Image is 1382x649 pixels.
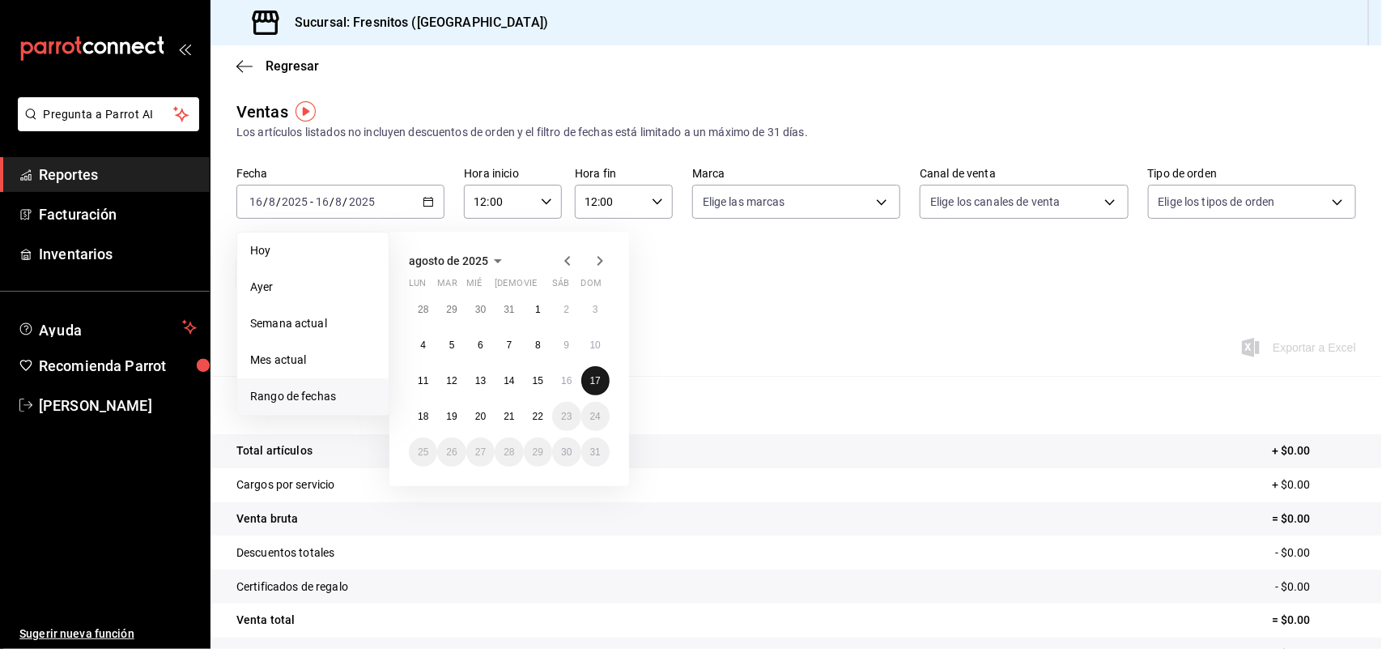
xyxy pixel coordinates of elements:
[449,339,455,351] abbr: 5 de agosto de 2025
[268,195,276,208] input: --
[236,100,288,124] div: Ventas
[266,58,319,74] span: Regresar
[552,295,580,324] button: 2 de agosto de 2025
[1159,194,1275,210] span: Elige los tipos de orden
[590,375,601,386] abbr: 17 de agosto de 2025
[466,278,482,295] abbr: miércoles
[44,106,174,123] span: Pregunta a Parrot AI
[236,395,1356,415] p: Resumen
[236,124,1356,141] div: Los artículos listados no incluyen descuentos de orden y el filtro de fechas está limitado a un m...
[1272,510,1356,527] p: = $0.00
[552,278,569,295] abbr: sábado
[507,339,512,351] abbr: 7 de agosto de 2025
[409,366,437,395] button: 11 de agosto de 2025
[348,195,376,208] input: ----
[524,295,552,324] button: 1 de agosto de 2025
[250,242,376,259] span: Hoy
[250,388,376,405] span: Rango de fechas
[475,446,486,458] abbr: 27 de agosto de 2025
[920,169,1128,180] label: Canal de venta
[418,446,428,458] abbr: 25 de agosto de 2025
[236,476,335,493] p: Cargos por servicio
[475,304,486,315] abbr: 30 de julio de 2025
[575,169,673,180] label: Hora fin
[250,279,376,296] span: Ayer
[504,446,514,458] abbr: 28 de agosto de 2025
[475,375,486,386] abbr: 13 de agosto de 2025
[409,251,508,271] button: agosto de 2025
[446,375,457,386] abbr: 12 de agosto de 2025
[1275,579,1356,596] p: - $0.00
[437,331,466,360] button: 5 de agosto de 2025
[581,438,610,467] button: 31 de agosto de 2025
[178,42,191,55] button: open_drawer_menu
[437,366,466,395] button: 12 de agosto de 2025
[475,411,486,422] abbr: 20 de agosto de 2025
[495,438,523,467] button: 28 de agosto de 2025
[420,339,426,351] abbr: 4 de agosto de 2025
[552,331,580,360] button: 9 de agosto de 2025
[495,402,523,431] button: 21 de agosto de 2025
[330,195,334,208] span: /
[236,510,298,527] p: Venta bruta
[282,13,548,32] h3: Sucursal: Fresnitos ([GEOGRAPHIC_DATA])
[263,195,268,208] span: /
[446,446,457,458] abbr: 26 de agosto de 2025
[504,304,514,315] abbr: 31 de julio de 2025
[446,304,457,315] abbr: 29 de julio de 2025
[281,195,308,208] input: ----
[552,438,580,467] button: 30 de agosto de 2025
[563,304,569,315] abbr: 2 de agosto de 2025
[409,438,437,467] button: 25 de agosto de 2025
[466,331,495,360] button: 6 de agosto de 2025
[249,195,263,208] input: --
[535,304,541,315] abbr: 1 de agosto de 2025
[437,438,466,467] button: 26 de agosto de 2025
[343,195,348,208] span: /
[418,375,428,386] abbr: 11 de agosto de 2025
[495,366,523,395] button: 14 de agosto de 2025
[581,295,610,324] button: 3 de agosto de 2025
[250,315,376,332] span: Semana actual
[236,544,334,561] p: Descuentos totales
[409,278,426,295] abbr: lunes
[561,446,572,458] abbr: 30 de agosto de 2025
[524,331,552,360] button: 8 de agosto de 2025
[524,366,552,395] button: 15 de agosto de 2025
[590,411,601,422] abbr: 24 de agosto de 2025
[236,58,319,74] button: Regresar
[236,169,444,180] label: Fecha
[437,295,466,324] button: 29 de julio de 2025
[409,254,488,267] span: agosto de 2025
[310,195,313,208] span: -
[495,295,523,324] button: 31 de julio de 2025
[409,331,437,360] button: 4 de agosto de 2025
[276,195,281,208] span: /
[464,169,562,180] label: Hora inicio
[563,339,569,351] abbr: 9 de agosto de 2025
[418,304,428,315] abbr: 28 de julio de 2025
[533,446,543,458] abbr: 29 de agosto de 2025
[552,366,580,395] button: 16 de agosto de 2025
[466,295,495,324] button: 30 de julio de 2025
[11,117,199,134] a: Pregunta a Parrot AI
[446,411,457,422] abbr: 19 de agosto de 2025
[593,304,598,315] abbr: 3 de agosto de 2025
[524,278,537,295] abbr: viernes
[409,295,437,324] button: 28 de julio de 2025
[250,352,376,369] span: Mes actual
[1272,612,1356,629] p: = $0.00
[39,355,197,377] span: Recomienda Parrot
[236,442,313,459] p: Total artículos
[1272,476,1356,493] p: + $0.00
[418,411,428,422] abbr: 18 de agosto de 2025
[296,101,316,122] img: Tooltip marker
[335,195,343,208] input: --
[39,164,197,186] span: Reportes
[581,331,610,360] button: 10 de agosto de 2025
[590,446,601,458] abbr: 31 de agosto de 2025
[533,411,543,422] abbr: 22 de agosto de 2025
[692,169,900,180] label: Marca
[1272,442,1356,459] p: + $0.00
